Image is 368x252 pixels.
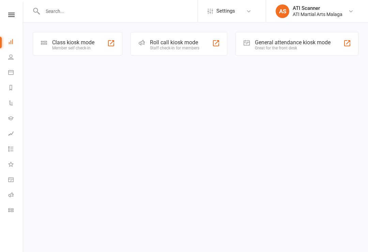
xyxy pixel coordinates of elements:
a: Dashboard [8,35,24,50]
div: Great for the front desk [255,46,331,50]
a: What's New [8,157,24,173]
div: ATI Martial Arts Malaga [293,11,342,17]
a: Reports [8,81,24,96]
a: Assessments [8,127,24,142]
a: Class kiosk mode [8,203,24,219]
a: People [8,50,24,65]
a: Roll call kiosk mode [8,188,24,203]
a: Calendar [8,65,24,81]
div: Staff check-in for members [150,46,199,50]
input: Search... [41,6,198,16]
div: Member self check-in [52,46,94,50]
span: Settings [216,3,235,19]
div: Roll call kiosk mode [150,39,199,46]
div: Class kiosk mode [52,39,94,46]
div: ATI Scanner [293,5,342,11]
div: General attendance kiosk mode [255,39,331,46]
div: AS [276,4,289,18]
a: General attendance kiosk mode [8,173,24,188]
